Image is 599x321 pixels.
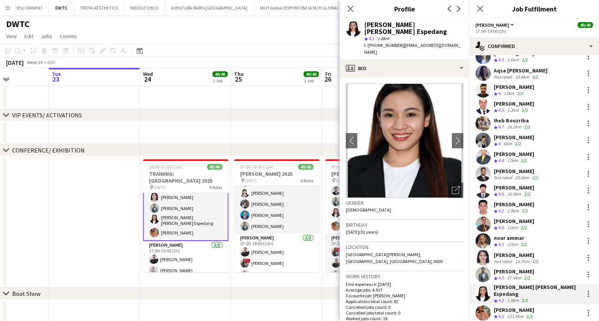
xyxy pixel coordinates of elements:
app-skills-label: 2/2 [522,107,528,113]
div: [PERSON_NAME] [494,252,540,258]
div: Not rated [494,258,514,264]
span: [DATE] (32 years) [346,229,378,235]
span: Fri [325,71,331,77]
span: 24 [142,75,153,83]
p: Cancelled jobs total count: 0 [346,310,463,316]
span: 4.3 [498,297,504,303]
div: Not rated [494,74,514,80]
p: Applications total count: 82 [346,299,463,304]
div: Boat Show [12,290,40,297]
app-skills-label: 2/2 [517,90,524,96]
div: [PERSON_NAME] [494,307,534,313]
h3: Profile [340,4,469,14]
div: GST [47,59,55,65]
app-skills-label: 2/2 [521,157,527,163]
span: 49/49 [207,164,222,170]
div: 6km [502,141,514,147]
div: VIP EVENTS/ ACTIVATIONS [12,111,82,119]
p: First experience: [DATE] [346,281,463,287]
a: Jobs [38,31,55,41]
div: Not rated [494,175,514,180]
div: Iheb Bouzriba [494,117,532,124]
span: t. [PHONE_NUMBER] [364,42,404,48]
button: DWTC [49,0,74,15]
div: Bio [340,59,469,77]
div: 20.4km [514,74,531,80]
div: [PERSON_NAME] [494,83,534,90]
span: 07:00-18:00 (11h) [331,164,365,170]
div: Aqsa [PERSON_NAME] [494,67,548,74]
h3: [PERSON_NAME] 2025 [325,170,411,177]
div: [PERSON_NAME] [494,201,534,208]
p: Cancelled jobs count: 0 [346,304,463,310]
div: Open photos pop-in [448,183,463,198]
app-skills-label: 2/2 [522,57,528,63]
span: 49/49 [578,22,593,28]
span: 1.8km [376,35,391,41]
span: ! [337,247,342,252]
app-skills-label: 2/2 [532,258,538,264]
app-skills-label: 2/2 [532,175,538,180]
div: 12km [506,241,519,248]
span: 49/49 [304,71,319,77]
button: AVENTURA PARKS [GEOGRAPHIC_DATA] [165,0,254,15]
app-skills-label: 2/2 [524,191,530,197]
app-job-card: 07:00-18:00 (11h)49/49[PERSON_NAME] 2025 DWTC6 Roles[PERSON_NAME][PERSON_NAME]Aqsa [PERSON_NAME][... [234,159,320,272]
div: 10:00-21:00 (11h)49/49TRAINING: [GEOGRAPHIC_DATA] 2025 DWTC6 Roles[PERSON_NAME][PERSON_NAME]nour ... [143,159,228,272]
div: [PERSON_NAME] [494,168,540,175]
h3: TRAINING: [GEOGRAPHIC_DATA] 2025 [143,170,228,184]
a: Comms [57,31,80,41]
p: Favourite job: [PERSON_NAME] [346,293,463,299]
div: [PERSON_NAME] [494,184,534,191]
span: 4.6 [498,225,504,230]
app-card-role: [PERSON_NAME]3/317:00-19:00 (2h)[PERSON_NAME][PERSON_NAME] [143,241,228,289]
span: DWTC [336,178,348,183]
div: 1 Job [213,78,227,83]
span: 4 [498,90,501,96]
app-job-card: 07:00-18:00 (11h)47/47[PERSON_NAME] 2025 DWTC5 Roles[PERSON_NAME][PERSON_NAME]Iheb Bouzriba[PERSO... [325,159,411,272]
button: [PERSON_NAME] [475,22,515,28]
div: 12km [502,90,516,97]
div: 1.3km [506,107,520,114]
span: DWTC [154,185,166,190]
div: [PERSON_NAME] [494,100,534,107]
h3: Gender [346,199,463,206]
div: 11km [506,225,519,231]
button: TROYA AESTHETICS [74,0,124,15]
span: View [6,33,17,40]
a: Edit [21,31,36,41]
h3: Work history [346,273,463,280]
span: Tue [52,71,61,77]
p: Average jobs: 4.917 [346,287,463,293]
span: Usher [475,22,509,28]
app-card-role: [PERSON_NAME]3/307:00-18:00 (11h)[PERSON_NAME]![PERSON_NAME][PERSON_NAME] [234,234,320,282]
div: [DATE] [6,59,24,66]
span: Thu [234,71,244,77]
span: 4.5 [498,275,504,281]
app-skills-label: 2/2 [521,241,527,247]
div: CONFERENCE/ EXHIBITION [12,146,85,154]
app-skills-label: 2/2 [522,297,528,303]
span: | [EMAIL_ADDRESS][DOMAIN_NAME] [364,42,461,55]
app-skills-label: 2/2 [524,275,530,281]
h3: Location [346,244,463,250]
img: Crew avatar or photo [346,83,463,198]
span: Edit [24,33,33,40]
span: 49/49 [212,71,228,77]
span: DWTC [245,178,257,183]
span: Wed [143,71,153,77]
div: [PERSON_NAME] [494,268,534,275]
div: 123.5km [506,313,525,320]
span: 4.4 [498,157,504,163]
span: 49/49 [298,164,313,170]
h3: Birthday [346,221,463,228]
h3: Job Fulfilment [469,4,599,14]
div: 2.6km [506,57,520,63]
div: 25.6km [514,175,531,180]
div: [PERSON_NAME] [494,151,534,157]
div: 1.5km [506,208,520,214]
span: 4.2 [498,208,504,213]
div: 16.1km [506,124,523,130]
app-skills-label: 2/2 [532,74,538,80]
